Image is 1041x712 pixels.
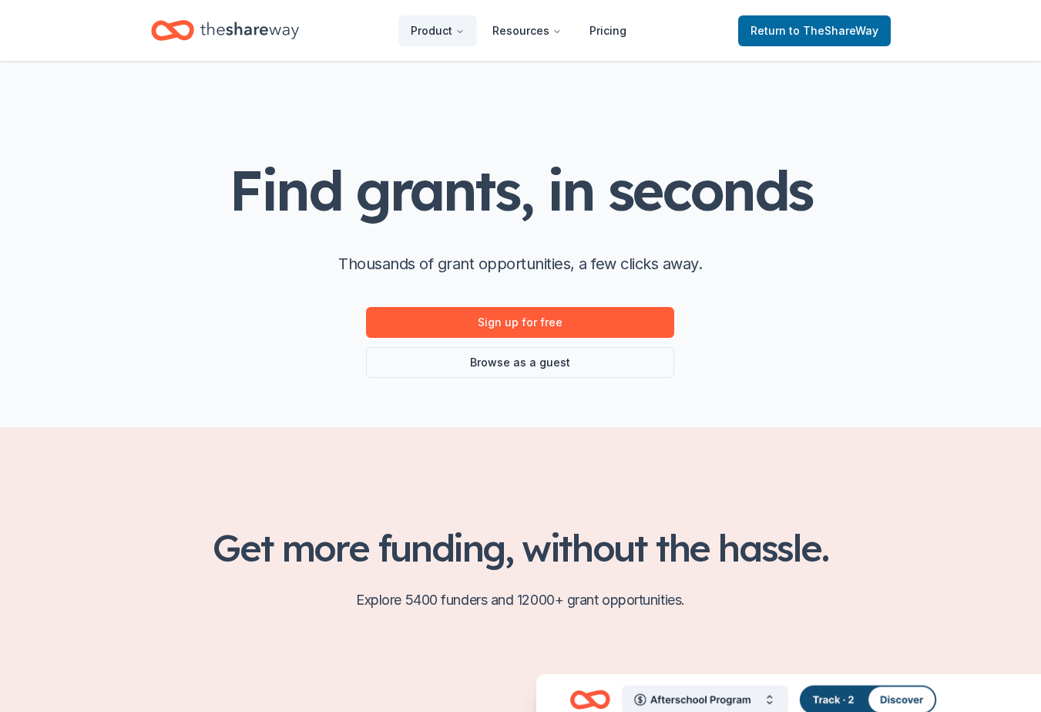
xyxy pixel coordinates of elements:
a: Browse as a guest [366,347,674,378]
a: Home [151,12,299,49]
h2: Get more funding, without the hassle. [151,526,891,569]
nav: Main [398,12,639,49]
p: Explore 5400 funders and 12000+ grant opportunities. [151,588,891,612]
p: Thousands of grant opportunities, a few clicks away. [338,251,702,276]
span: Return [751,22,878,40]
h1: Find grants, in seconds [229,160,811,221]
button: Resources [480,15,574,46]
a: Sign up for free [366,307,674,338]
span: to TheShareWay [789,24,878,37]
a: Pricing [577,15,639,46]
button: Product [398,15,477,46]
a: Returnto TheShareWay [738,15,891,46]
